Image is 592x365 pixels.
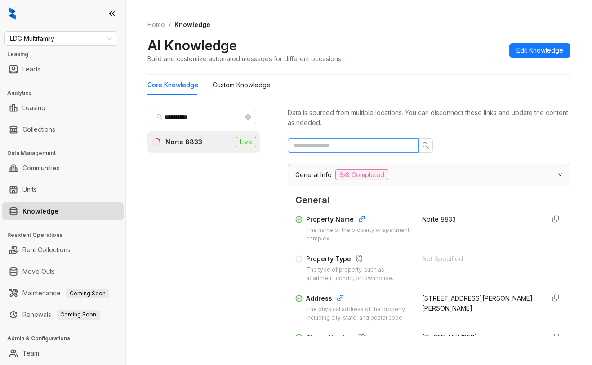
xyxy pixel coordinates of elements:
a: Leasing [22,99,45,117]
li: Move Outs [2,263,124,280]
li: / [169,20,171,30]
span: close-circle [245,114,251,120]
div: [STREET_ADDRESS][PERSON_NAME][PERSON_NAME] [422,294,538,313]
a: Collections [22,120,55,138]
span: search [156,114,163,120]
span: Knowledge [174,21,210,28]
a: RenewalsComing Soon [22,306,100,324]
li: Maintenance [2,284,124,302]
span: search [422,142,429,149]
li: Rent Collections [2,241,124,259]
div: Property Type [306,254,411,266]
div: Property Name [306,214,411,226]
img: logo [9,7,16,20]
span: Coming Soon [66,289,109,298]
h3: Resident Operations [7,231,125,239]
div: General Info6/8 Completed [288,164,570,186]
span: Live [236,137,256,147]
a: Knowledge [22,202,58,220]
span: Coming Soon [57,310,100,320]
li: Units [2,181,124,199]
span: Norte 8833 [422,215,456,223]
li: Leasing [2,99,124,117]
div: Not Specified [422,254,538,264]
a: Units [22,181,37,199]
a: Team [22,344,39,362]
div: Data is sourced from multiple locations. You can disconnect these links and update the content as... [288,108,570,128]
h3: Leasing [7,50,125,58]
h3: Analytics [7,89,125,97]
div: Build and customize automated messages for different occasions. [147,54,343,63]
span: [PHONE_NUMBER] [422,334,477,341]
li: Leads [2,60,124,78]
div: Custom Knowledge [213,80,271,90]
a: Move Outs [22,263,55,280]
div: The physical address of the property, including city, state, and postal code. [306,305,411,322]
div: The name of the property or apartment complex. [306,226,411,243]
span: General Info [295,170,332,180]
a: Home [146,20,167,30]
div: Phone Number [306,333,411,344]
a: Communities [22,159,60,177]
div: Norte 8833 [165,137,202,147]
li: Team [2,344,124,362]
li: Renewals [2,306,124,324]
h3: Data Management [7,149,125,157]
li: Communities [2,159,124,177]
span: LDG Multifamily [10,32,112,45]
h2: AI Knowledge [147,37,237,54]
span: expanded [557,172,563,177]
div: Core Knowledge [147,80,198,90]
button: Edit Knowledge [509,43,570,58]
span: 6/8 Completed [335,169,388,180]
span: General [295,193,563,207]
h3: Admin & Configurations [7,334,125,343]
span: Edit Knowledge [516,45,563,55]
a: Rent Collections [22,241,71,259]
div: Address [306,294,411,305]
div: The type of property, such as apartment, condo, or townhouse. [306,266,411,283]
li: Collections [2,120,124,138]
li: Knowledge [2,202,124,220]
a: Leads [22,60,40,78]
